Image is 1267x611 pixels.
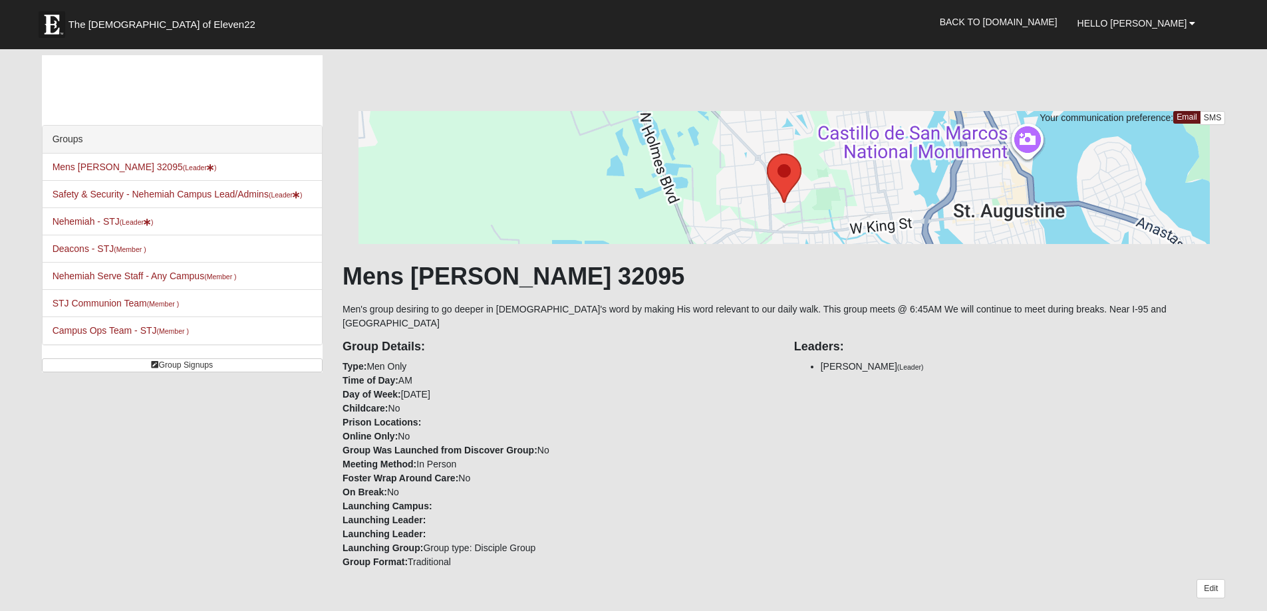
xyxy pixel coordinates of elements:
span: Hello [PERSON_NAME] [1077,18,1187,29]
a: Hello [PERSON_NAME] [1067,7,1206,40]
small: (Leader) [897,363,924,371]
a: STJ Communion Team(Member ) [53,298,180,308]
a: Mens [PERSON_NAME] 32095(Leader) [53,162,217,172]
strong: Meeting Method: [343,459,416,469]
h1: Mens [PERSON_NAME] 32095 [343,262,1225,291]
a: Email [1173,111,1200,124]
a: Safety & Security - Nehemiah Campus Lead/Admins(Leader) [53,189,303,199]
strong: Time of Day: [343,375,398,386]
strong: Foster Wrap Around Care: [343,473,458,483]
strong: Launching Campus: [343,501,432,511]
h4: Group Details: [343,340,774,354]
strong: Launching Leader: [343,515,426,525]
strong: Online Only: [343,431,398,441]
a: SMS [1200,111,1226,125]
div: Men Only AM [DATE] No No No In Person No No Group type: Disciple Group Traditional [333,330,784,569]
strong: Group Format: [343,556,408,567]
small: (Leader ) [120,218,154,226]
a: Campus Ops Team - STJ(Member ) [53,325,189,336]
span: The [DEMOGRAPHIC_DATA] of Eleven22 [69,18,255,31]
a: Group Signups [42,358,323,372]
strong: On Break: [343,487,387,497]
strong: Group Was Launched from Discover Group: [343,445,537,455]
a: Nehemiah Serve Staff - Any Campus(Member ) [53,271,237,281]
strong: Prison Locations: [343,417,421,428]
img: Eleven22 logo [39,11,65,38]
small: (Member ) [157,327,189,335]
strong: Launching Leader: [343,529,426,539]
div: Groups [43,126,322,154]
small: (Member ) [147,300,179,308]
small: (Member ) [114,245,146,253]
a: Deacons - STJ(Member ) [53,243,146,254]
a: The [DEMOGRAPHIC_DATA] of Eleven22 [32,5,298,38]
a: Nehemiah - STJ(Leader) [53,216,154,227]
strong: Day of Week: [343,389,401,400]
small: (Member ) [204,273,236,281]
a: Back to [DOMAIN_NAME] [930,5,1067,39]
small: (Leader ) [183,164,217,172]
li: [PERSON_NAME] [821,360,1226,374]
span: Your communication preference: [1040,112,1173,123]
small: (Leader ) [269,191,303,199]
a: Edit [1197,579,1225,598]
h4: Leaders: [794,340,1226,354]
strong: Type: [343,361,366,372]
strong: Launching Group: [343,543,423,553]
strong: Childcare: [343,403,388,414]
